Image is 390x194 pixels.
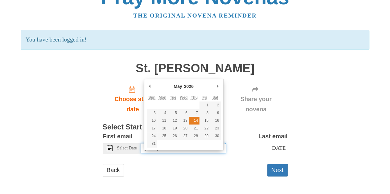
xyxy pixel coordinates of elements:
[103,123,288,131] h3: Select Start Date
[170,95,176,100] abbr: Tuesday
[199,101,210,109] button: 1
[210,125,220,132] button: 23
[231,94,281,114] span: Share your novena
[178,132,189,140] button: 27
[210,132,220,140] button: 30
[224,81,288,117] div: Click "Next" to confirm your start date first.
[189,117,199,125] button: 14
[159,95,166,100] abbr: Monday
[180,95,187,100] abbr: Wednesday
[210,101,220,109] button: 2
[189,132,199,140] button: 28
[21,30,369,50] p: You have been logged in!
[199,109,210,117] button: 8
[258,131,288,141] label: Last email
[147,125,157,132] button: 17
[189,109,199,117] button: 7
[147,117,157,125] button: 10
[147,140,157,148] button: 31
[103,131,133,141] label: First email
[267,164,288,176] button: Next
[189,125,199,132] button: 21
[103,62,288,75] h1: St. [PERSON_NAME]
[133,12,257,19] a: The original novena reminder
[157,125,168,132] button: 18
[157,132,168,140] button: 25
[168,109,178,117] button: 5
[109,94,157,114] span: Choose start date
[103,81,163,117] a: Choose start date
[168,132,178,140] button: 26
[173,82,183,91] div: May
[147,132,157,140] button: 24
[168,125,178,132] button: 19
[141,143,226,153] input: Use the arrow keys to pick a date
[103,164,124,176] a: Back
[210,117,220,125] button: 16
[157,109,168,117] button: 4
[178,125,189,132] button: 20
[199,125,210,132] button: 22
[147,109,157,117] button: 3
[191,95,198,100] abbr: Thursday
[183,82,195,91] div: 2026
[168,117,178,125] button: 12
[270,145,287,151] span: [DATE]
[212,95,218,100] abbr: Saturday
[202,95,207,100] abbr: Friday
[210,109,220,117] button: 9
[157,117,168,125] button: 11
[148,95,155,100] abbr: Sunday
[178,117,189,125] button: 13
[199,117,210,125] button: 15
[117,146,137,150] span: Select Date
[178,109,189,117] button: 6
[147,82,153,91] button: Previous Month
[215,82,221,91] button: Next Month
[199,132,210,140] button: 29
